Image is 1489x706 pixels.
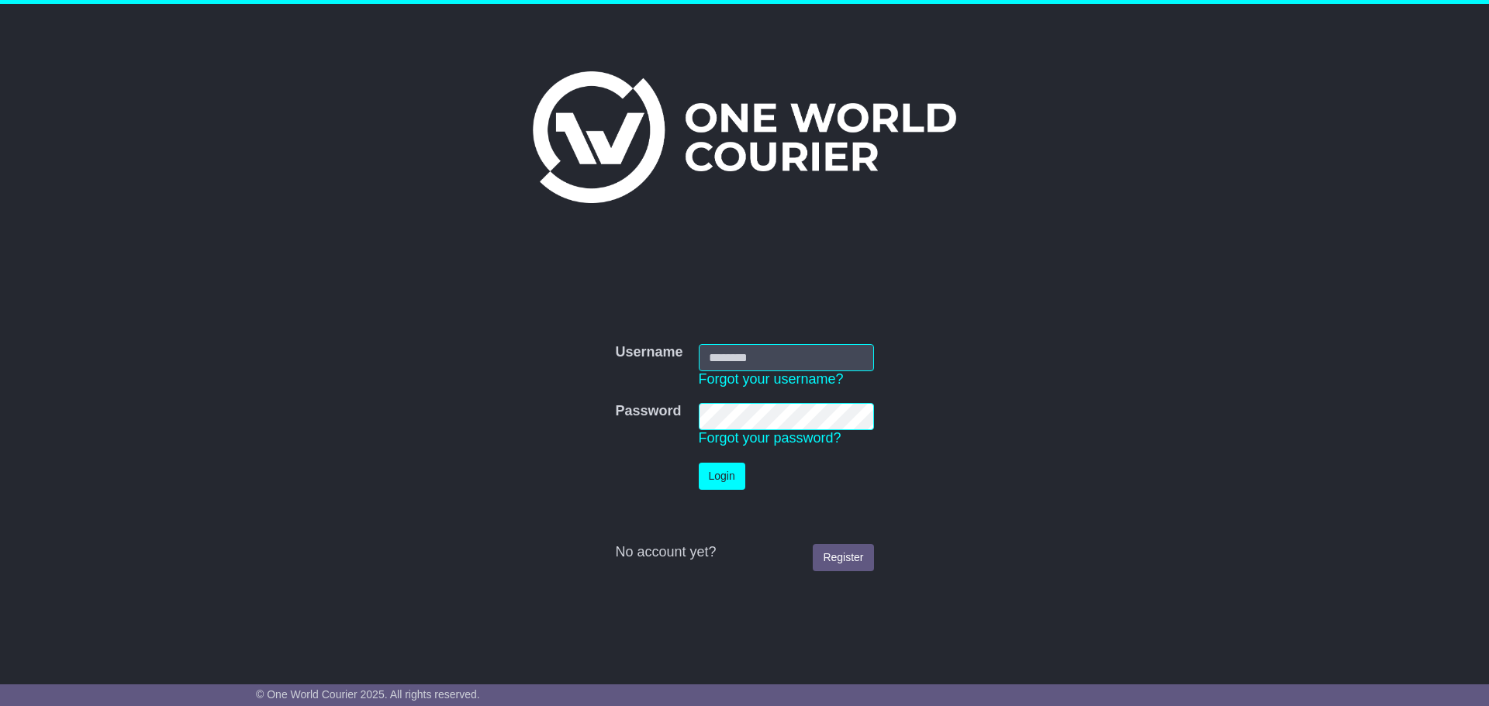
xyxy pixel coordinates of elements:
label: Password [615,403,681,420]
span: © One World Courier 2025. All rights reserved. [256,688,480,701]
a: Register [813,544,873,571]
img: One World [533,71,956,203]
label: Username [615,344,682,361]
a: Forgot your username? [699,371,844,387]
a: Forgot your password? [699,430,841,446]
button: Login [699,463,745,490]
div: No account yet? [615,544,873,561]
